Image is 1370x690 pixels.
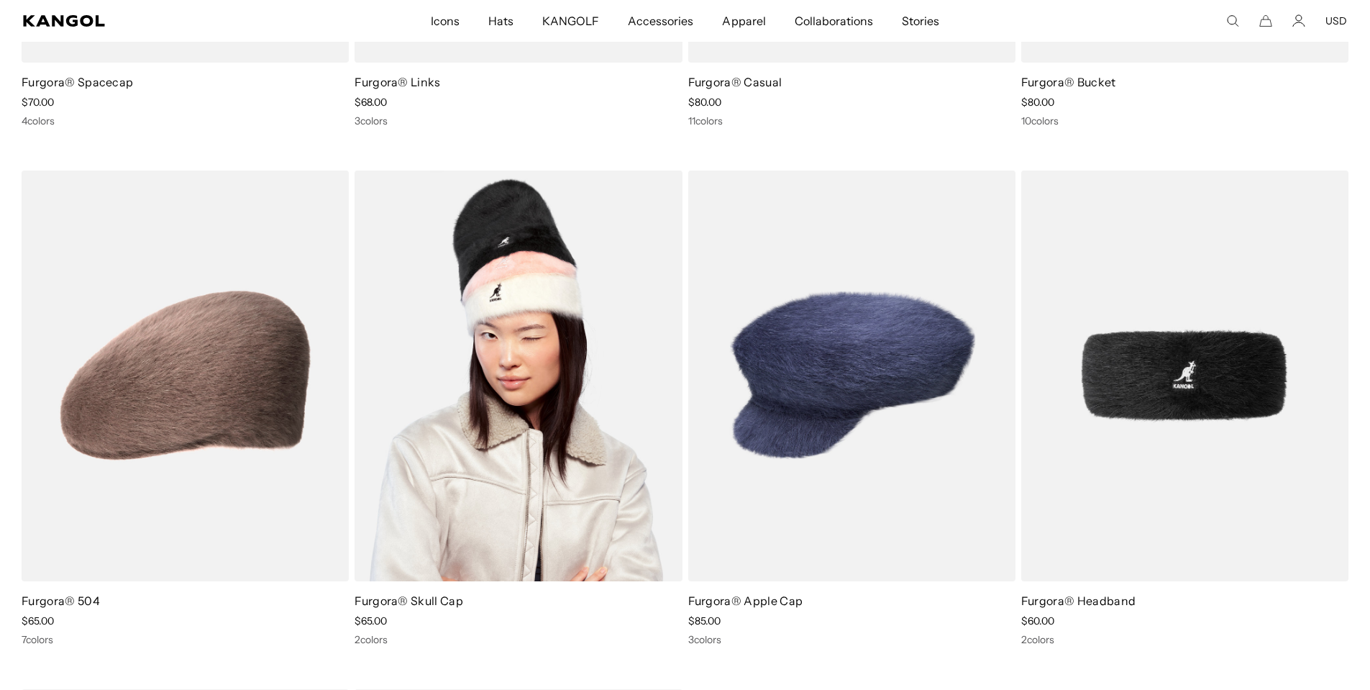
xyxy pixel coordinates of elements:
img: Furgora® Skull Cap [355,171,682,582]
img: Furgora® 504 [22,171,349,582]
span: $70.00 [22,96,54,109]
button: Cart [1259,14,1272,27]
div: 2 colors [355,633,682,646]
a: Kangol [23,15,285,27]
a: Furgora® Links [355,75,440,89]
div: 2 colors [1021,633,1348,646]
a: Furgora® Bucket [1021,75,1116,89]
a: Furgora® 504 [22,594,100,608]
button: USD [1325,14,1347,27]
span: $80.00 [1021,96,1054,109]
div: 3 colors [688,633,1015,646]
span: $65.00 [22,614,54,627]
summary: Search here [1226,14,1239,27]
a: Furgora® Spacecap [22,75,133,89]
a: Account [1292,14,1305,27]
span: $85.00 [688,614,721,627]
span: $68.00 [355,96,387,109]
span: $80.00 [688,96,721,109]
div: 10 colors [1021,114,1348,127]
a: Furgora® Apple Cap [688,594,803,608]
span: $60.00 [1021,614,1054,627]
img: Furgora® Headband [1021,171,1348,582]
div: 3 colors [355,114,682,127]
div: 7 colors [22,633,349,646]
span: $65.00 [355,614,387,627]
img: Furgora® Apple Cap [688,171,1015,582]
a: Furgora® Headband [1021,594,1136,608]
a: Furgora® Casual [688,75,782,89]
a: Furgora® Skull Cap [355,594,463,608]
div: 11 colors [688,114,1015,127]
div: 4 colors [22,114,349,127]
